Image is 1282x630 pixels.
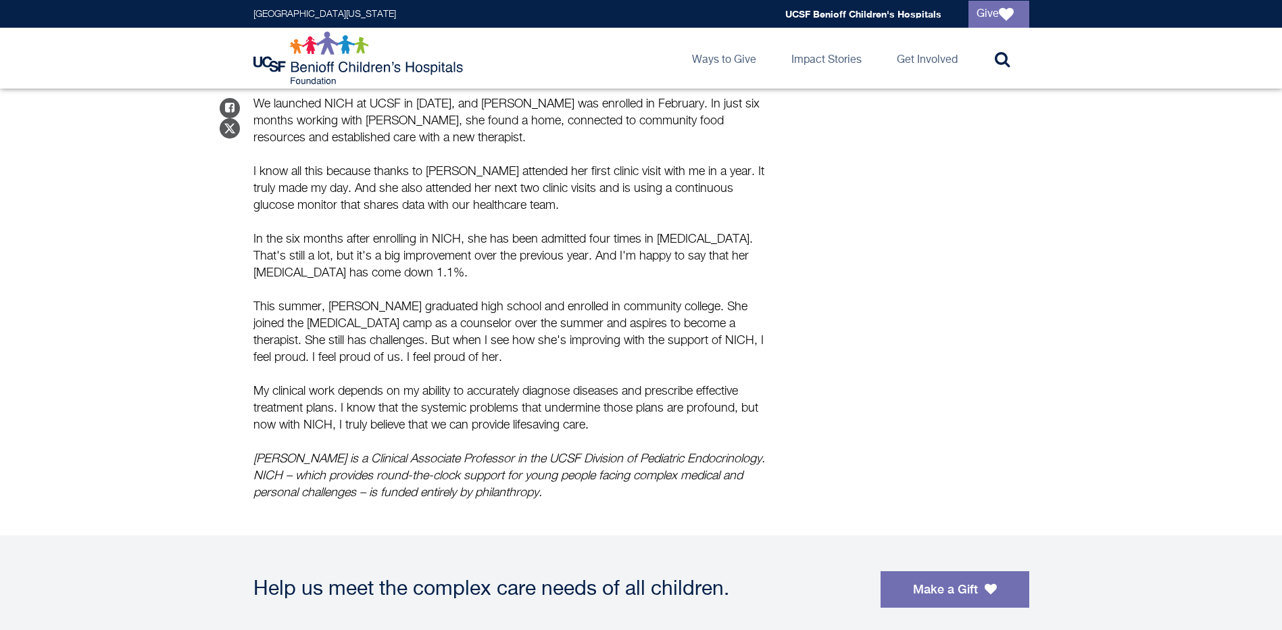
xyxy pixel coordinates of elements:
[881,571,1029,608] a: Make a Gift
[886,28,968,89] a: Get Involved
[253,164,774,214] p: I know all this because thanks to [PERSON_NAME] attended her first clinic visit with me in a year...
[253,96,774,147] p: We launched NICH at UCSF in [DATE], and [PERSON_NAME] was enrolled in February. In just six month...
[781,28,872,89] a: Impact Stories
[785,8,941,20] a: UCSF Benioff Children's Hospitals
[253,453,765,499] em: [PERSON_NAME] is a Clinical Associate Professor in the UCSF Division of Pediatric Endocrinology. ...
[253,9,396,19] a: [GEOGRAPHIC_DATA][US_STATE]
[681,28,767,89] a: Ways to Give
[968,1,1029,28] a: Give
[253,231,774,282] p: In the six months after enrolling in NICH, she has been admitted four times in [MEDICAL_DATA]. Th...
[253,31,466,85] img: Logo for UCSF Benioff Children's Hospitals Foundation
[253,299,774,366] p: This summer, [PERSON_NAME] graduated high school and enrolled in community college. She joined th...
[253,579,867,600] div: Help us meet the complex care needs of all children.
[253,383,774,434] p: My clinical work depends on my ability to accurately diagnose diseases and prescribe effective tr...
